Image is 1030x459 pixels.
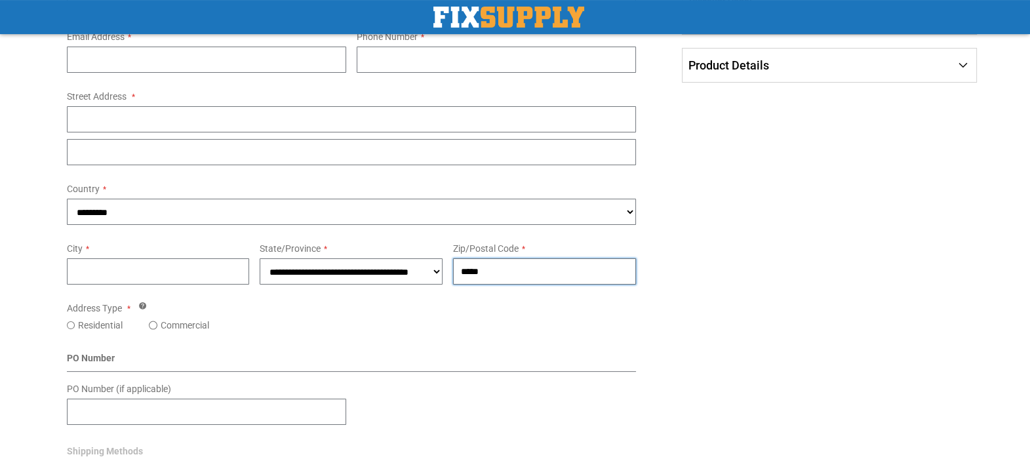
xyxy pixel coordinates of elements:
span: Address Type [67,303,122,313]
a: store logo [433,7,584,28]
label: Commercial [161,319,209,332]
span: City [67,243,83,254]
span: Country [67,184,100,194]
span: State/Province [260,243,321,254]
div: PO Number [67,351,637,372]
span: Product Details [688,58,769,72]
span: Street Address [67,91,127,102]
span: Email Address [67,31,125,42]
img: Fix Industrial Supply [433,7,584,28]
span: Zip/Postal Code [453,243,519,254]
label: Residential [78,319,123,332]
span: Phone Number [357,31,418,42]
span: PO Number (if applicable) [67,384,171,394]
